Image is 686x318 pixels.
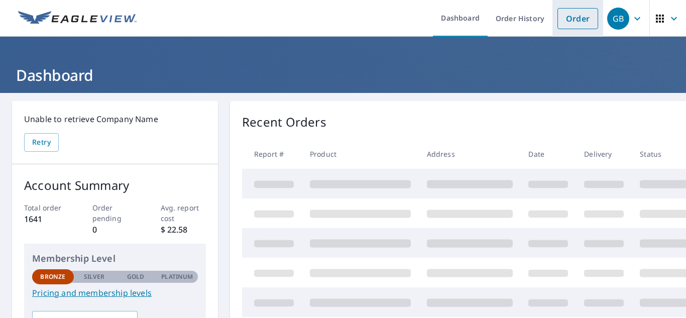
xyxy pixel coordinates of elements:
[302,139,419,169] th: Product
[32,136,51,149] span: Retry
[24,202,70,213] p: Total order
[32,252,198,265] p: Membership Level
[520,139,576,169] th: Date
[127,272,144,281] p: Gold
[242,139,302,169] th: Report #
[24,176,206,194] p: Account Summary
[576,139,632,169] th: Delivery
[419,139,521,169] th: Address
[242,113,326,131] p: Recent Orders
[40,272,65,281] p: Bronze
[32,287,198,299] a: Pricing and membership levels
[24,213,70,225] p: 1641
[18,11,137,26] img: EV Logo
[24,113,206,125] p: Unable to retrieve Company Name
[92,224,138,236] p: 0
[607,8,629,30] div: GB
[557,8,598,29] a: Order
[24,133,59,152] button: Retry
[161,224,206,236] p: $ 22.58
[161,272,193,281] p: Platinum
[12,65,674,85] h1: Dashboard
[92,202,138,224] p: Order pending
[84,272,105,281] p: Silver
[161,202,206,224] p: Avg. report cost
